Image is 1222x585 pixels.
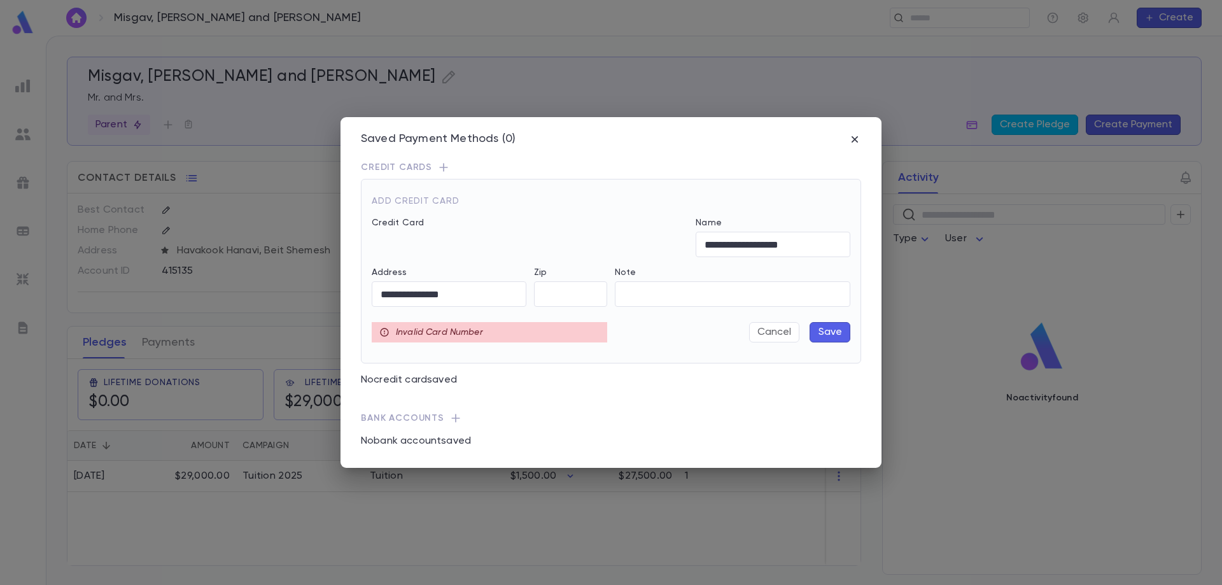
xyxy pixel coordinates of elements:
[696,218,722,228] label: Name
[810,322,850,342] button: Save
[396,326,483,339] p: Invalid Card Number
[361,435,861,448] p: No bank account saved
[361,374,861,386] p: No credit card saved
[361,132,516,146] div: Saved Payment Methods (0)
[372,267,407,278] label: Address
[749,322,799,342] button: Cancel
[615,267,636,278] label: Note
[372,197,460,206] span: Add Credit Card
[372,218,688,228] p: Credit Card
[534,267,547,278] label: Zip
[361,162,432,173] span: Credit Cards
[361,413,444,423] span: Bank Accounts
